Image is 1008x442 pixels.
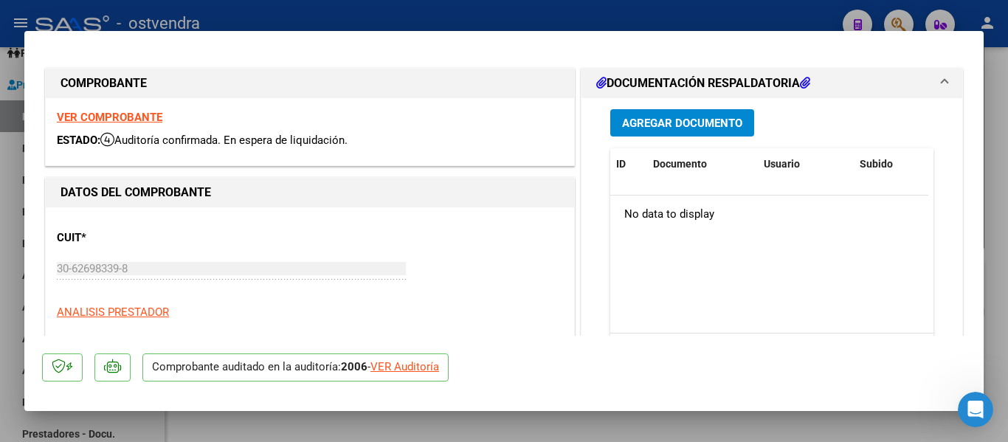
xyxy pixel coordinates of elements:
iframe: Intercom live chat [958,392,993,427]
span: Agregar Documento [622,117,742,130]
datatable-header-cell: Subido [854,148,928,180]
strong: 2006 [341,360,367,373]
a: VER COMPROBANTE [57,111,162,124]
span: Usuario [764,158,800,170]
datatable-header-cell: Usuario [758,148,854,180]
div: VER Auditoría [370,359,439,376]
p: MINISTERIO DE SALUD PCIA DE BS AS O. P. [57,332,563,349]
p: Comprobante auditado en la auditoría: - [142,353,449,382]
div: 0 total [610,334,933,370]
mat-expansion-panel-header: DOCUMENTACIÓN RESPALDATORIA [581,69,962,98]
span: ESTADO: [57,134,100,147]
span: ANALISIS PRESTADOR [57,305,169,319]
p: CUIT [57,229,209,246]
span: Subido [860,158,893,170]
datatable-header-cell: ID [610,148,647,180]
strong: COMPROBANTE [61,76,147,90]
span: Auditoría confirmada. En espera de liquidación. [100,134,348,147]
button: Agregar Documento [610,109,754,137]
div: DOCUMENTACIÓN RESPALDATORIA [581,98,962,404]
span: Documento [653,158,707,170]
div: No data to display [610,196,928,232]
h1: DOCUMENTACIÓN RESPALDATORIA [596,75,810,92]
strong: DATOS DEL COMPROBANTE [61,185,211,199]
datatable-header-cell: Documento [647,148,758,180]
datatable-header-cell: Acción [928,148,1001,180]
span: ID [616,158,626,170]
